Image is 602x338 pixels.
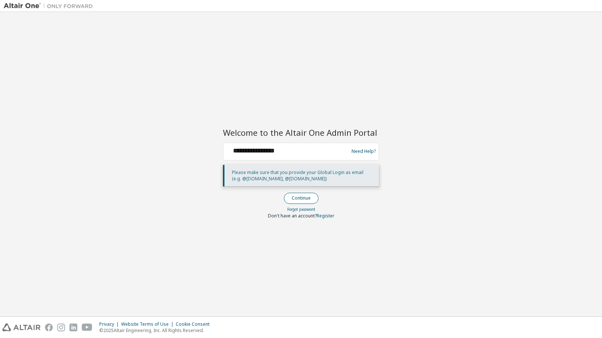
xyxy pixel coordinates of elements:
[287,207,315,212] a: Forgot password
[45,324,53,331] img: facebook.svg
[317,213,334,219] a: Register
[268,213,317,219] span: Don't have an account?
[284,193,318,204] button: Continue
[69,324,77,331] img: linkedin.svg
[223,128,379,138] h2: Welcome to the Altair One Admin Portal
[99,327,214,334] p: © 2025 Altair Engineering, Inc. All Rights Reserved.
[82,324,93,331] img: youtube.svg
[121,321,176,327] div: Website Terms of Use
[232,169,373,182] p: Please make sure that you provide your Global Login as email (e.g. @[DOMAIN_NAME], @[DOMAIN_NAME])
[99,321,121,327] div: Privacy
[2,324,41,331] img: altair_logo.svg
[57,324,65,331] img: instagram.svg
[4,2,97,10] img: Altair One
[176,321,214,327] div: Cookie Consent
